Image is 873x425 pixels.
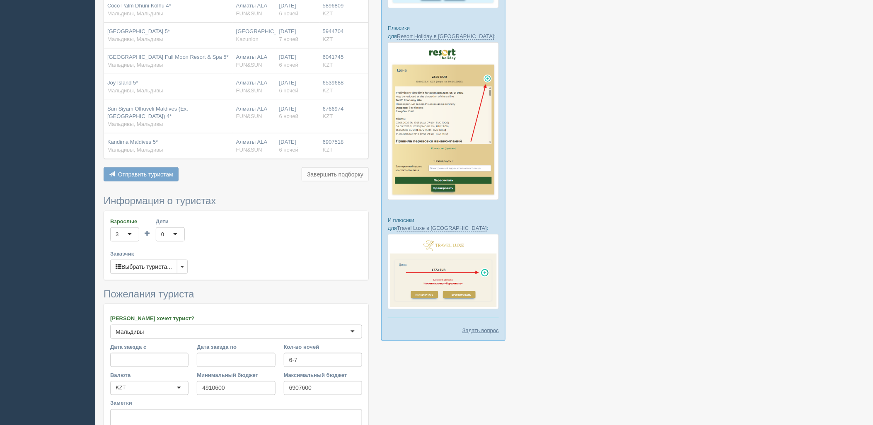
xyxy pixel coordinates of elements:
span: KZT [323,87,333,94]
span: FUN&SUN [236,147,262,153]
div: Алматы ALA [236,105,273,121]
label: Дата заезда с [110,343,189,351]
button: Выбрать туриста... [110,260,177,274]
input: 7-10 или 7,10,14 [284,353,362,367]
span: 5944704 [323,28,344,34]
span: 6 ночей [279,87,298,94]
span: KZT [323,147,333,153]
div: [DATE] [279,2,316,17]
label: Кол-во ночей [284,343,362,351]
span: Kazunion [236,36,259,42]
span: FUN&SUN [236,113,262,119]
span: 6 ночей [279,62,298,68]
span: KZT [323,113,333,119]
button: Отправить туристам [104,167,179,181]
span: 6 ночей [279,147,298,153]
a: Resort Holiday в [GEOGRAPHIC_DATA] [397,33,494,40]
span: Мальдивы, Мальдивы [107,36,163,42]
span: 6 ночей [279,113,298,119]
div: [GEOGRAPHIC_DATA] [236,28,273,43]
span: [GEOGRAPHIC_DATA] 5* [107,28,170,34]
label: Дети [156,217,185,225]
span: FUN&SUN [236,87,262,94]
div: [DATE] [279,28,316,43]
span: KZT [323,36,333,42]
div: Мальдивы [116,328,144,336]
label: [PERSON_NAME] хочет турист? [110,314,362,322]
span: KZT [323,62,333,68]
p: И плюсики для : [388,216,499,232]
span: Пожелания туриста [104,288,194,299]
span: Sun Siyam Olhuveli Maldives (Ex. [GEOGRAPHIC_DATA]) 4* [107,106,188,120]
span: 5896809 [323,2,344,9]
div: 3 [116,230,118,239]
span: Kandima Maldives 5* [107,139,158,145]
label: Минимальный бюджет [197,371,275,379]
img: resort-holiday-%D0%BF%D1%96%D0%B4%D0%B1%D1%96%D1%80%D0%BA%D0%B0-%D1%81%D1%80%D0%BC-%D0%B4%D0%BB%D... [388,42,499,200]
span: 6539688 [323,80,344,86]
div: [DATE] [279,138,316,154]
div: Алматы ALA [236,138,273,154]
div: Алматы ALA [236,79,273,94]
span: Мальдивы, Мальдивы [107,87,163,94]
span: Мальдивы, Мальдивы [107,147,163,153]
span: 6907518 [323,139,344,145]
span: 6766974 [323,106,344,112]
span: 6041745 [323,54,344,60]
span: Joy Island 5* [107,80,138,86]
div: KZT [116,384,126,392]
div: [DATE] [279,79,316,94]
label: Заметки [110,399,362,407]
div: [DATE] [279,53,316,69]
label: Дата заезда по [197,343,275,351]
h3: Информация о туристах [104,196,369,206]
a: Задать вопрос [462,326,499,334]
label: Взрослые [110,217,139,225]
span: FUN&SUN [236,10,262,17]
div: [DATE] [279,105,316,121]
div: Алматы ALA [236,2,273,17]
span: Мальдивы, Мальдивы [107,62,163,68]
span: Отправить туристам [118,171,173,178]
div: 0 [161,230,164,239]
img: travel-luxe-%D0%BF%D0%BE%D0%B4%D0%B1%D0%BE%D1%80%D0%BA%D0%B0-%D1%81%D1%80%D0%BC-%D0%B4%D0%BB%D1%8... [388,234,499,309]
label: Максимальный бюджет [284,371,362,379]
span: Мальдивы, Мальдивы [107,121,163,127]
div: Алматы ALA [236,53,273,69]
label: Валюта [110,371,189,379]
p: Плюсики для : [388,24,499,40]
span: 6 ночей [279,10,298,17]
span: Мальдивы, Мальдивы [107,10,163,17]
span: [GEOGRAPHIC_DATA] Full Moon Resort & Spa 5* [107,54,229,60]
span: 7 ночей [279,36,298,42]
a: Travel Luxe в [GEOGRAPHIC_DATA] [397,225,487,232]
span: FUN&SUN [236,62,262,68]
span: KZT [323,10,333,17]
button: Завершить подборку [302,167,369,181]
label: Заказчик [110,250,362,258]
span: Coco Palm Dhuni Kolhu 4* [107,2,171,9]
